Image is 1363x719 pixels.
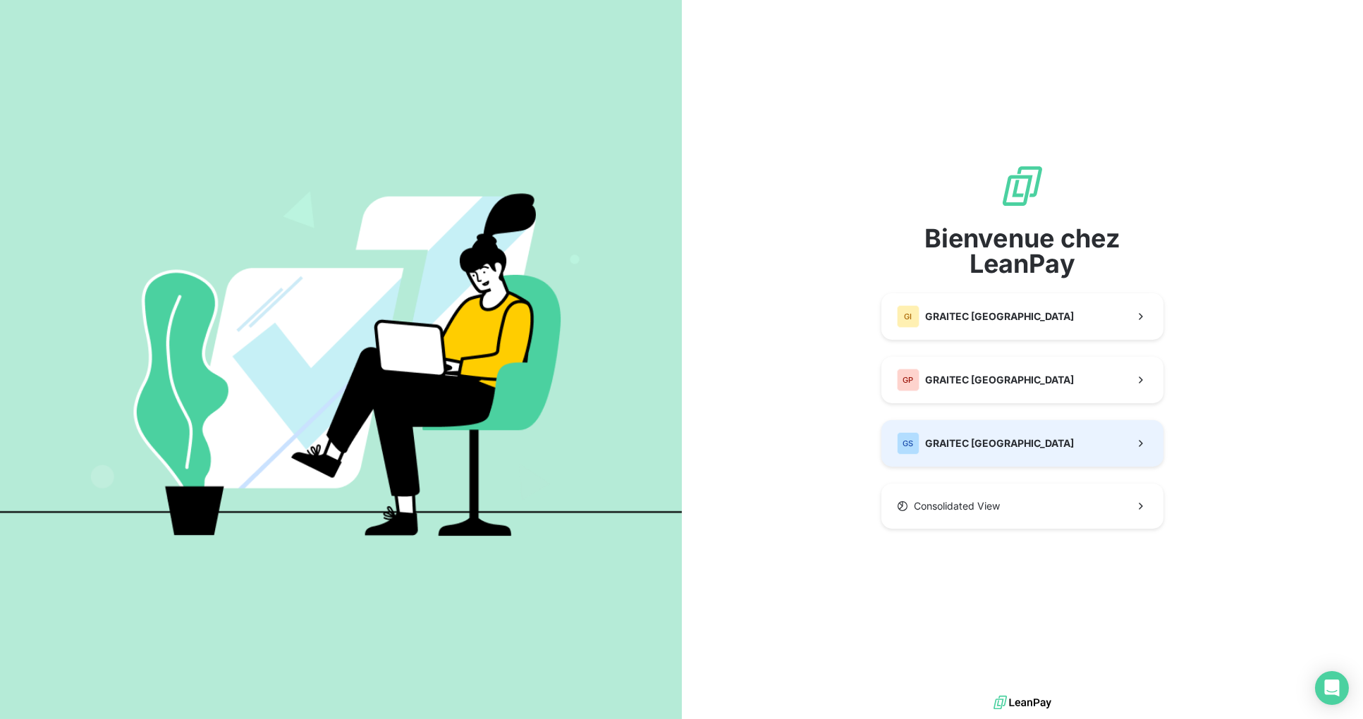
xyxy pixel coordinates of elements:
[925,373,1074,387] span: GRAITEC [GEOGRAPHIC_DATA]
[914,499,1000,513] span: Consolidated View
[881,293,1163,340] button: GIGRAITEC [GEOGRAPHIC_DATA]
[881,420,1163,467] button: GSGRAITEC [GEOGRAPHIC_DATA]
[994,692,1051,713] img: logo
[881,484,1163,529] button: Consolidated View
[897,369,919,391] div: GP
[897,305,919,328] div: GI
[925,309,1074,324] span: GRAITEC [GEOGRAPHIC_DATA]
[925,436,1074,450] span: GRAITEC [GEOGRAPHIC_DATA]
[881,357,1163,403] button: GPGRAITEC [GEOGRAPHIC_DATA]
[1000,164,1045,209] img: logo sigle
[1315,671,1349,705] div: Open Intercom Messenger
[897,432,919,455] div: GS
[881,226,1163,276] span: Bienvenue chez LeanPay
